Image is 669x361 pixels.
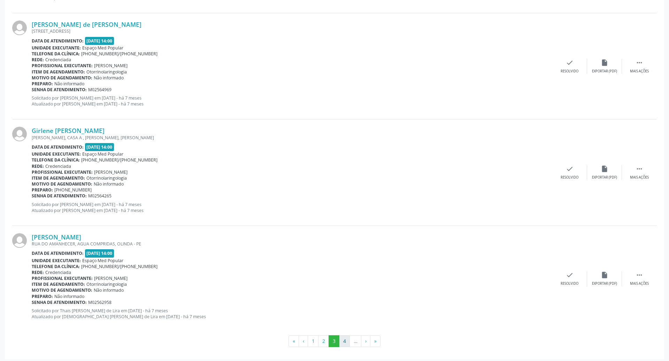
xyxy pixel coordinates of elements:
span: Espaço Med Popular [82,258,123,264]
a: [PERSON_NAME] de [PERSON_NAME] [32,21,141,28]
i: check [566,165,574,173]
div: [STREET_ADDRESS] [32,28,552,34]
b: Profissional executante: [32,275,93,281]
span: [PERSON_NAME] [94,63,128,69]
div: Resolvido [561,175,578,180]
span: Credenciada [45,163,71,169]
span: Otorrinolaringologia [86,175,127,181]
b: Senha de atendimento: [32,87,87,93]
b: Unidade executante: [32,258,81,264]
a: [PERSON_NAME] [32,233,81,241]
span: [PERSON_NAME] [94,169,128,175]
img: img [12,233,27,248]
span: Não informado [54,81,84,87]
span: M02564265 [88,193,111,199]
span: [PHONE_NUMBER] [54,187,92,193]
b: Motivo de agendamento: [32,75,92,81]
span: Credenciada [45,57,71,63]
div: RUA DO AMANHECER, AGUA COMPRIDAS, OLINDA - PE [32,241,552,247]
a: Girlene [PERSON_NAME] [32,127,105,134]
span: Não informado [94,75,124,81]
span: [PHONE_NUMBER]/[PHONE_NUMBER] [81,264,157,269]
i:  [636,165,643,173]
button: Go to page 1 [308,335,318,347]
button: Go to first page [289,335,299,347]
b: Data de atendimento: [32,144,84,150]
span: Otorrinolaringologia [86,69,127,75]
b: Profissional executante: [32,169,93,175]
b: Preparo: [32,187,53,193]
b: Item de agendamento: [32,281,85,287]
span: M02564969 [88,87,111,93]
b: Preparo: [32,293,53,299]
div: Mais ações [630,281,649,286]
b: Telefone da clínica: [32,157,80,163]
div: Resolvido [561,69,578,74]
i: check [566,59,574,66]
b: Telefone da clínica: [32,51,80,57]
p: Solicitado por [PERSON_NAME] em [DATE] - há 7 meses Atualizado por [PERSON_NAME] em [DATE] - há 7... [32,95,552,107]
b: Profissional executante: [32,63,93,69]
span: [DATE] 14:00 [85,143,114,151]
b: Rede: [32,163,44,169]
div: Exportar (PDF) [592,281,617,286]
span: [DATE] 14:00 [85,249,114,257]
b: Data de atendimento: [32,250,84,256]
span: M02562958 [88,299,111,305]
i: insert_drive_file [601,271,608,279]
b: Telefone da clínica: [32,264,80,269]
span: Credenciada [45,269,71,275]
b: Item de agendamento: [32,175,85,181]
p: Solicitado por Thais [PERSON_NAME] de Lira em [DATE] - há 7 meses Atualizado por [DEMOGRAPHIC_DAT... [32,308,552,320]
i:  [636,271,643,279]
span: Espaço Med Popular [82,45,123,51]
button: Go to next page [361,335,370,347]
b: Unidade executante: [32,45,81,51]
span: Espaço Med Popular [82,151,123,157]
ul: Pagination [12,335,657,347]
button: Go to previous page [299,335,308,347]
i: check [566,271,574,279]
div: Resolvido [561,281,578,286]
span: [PERSON_NAME] [94,275,128,281]
b: Motivo de agendamento: [32,287,92,293]
p: Solicitado por [PERSON_NAME] em [DATE] - há 7 meses Atualizado por [PERSON_NAME] em [DATE] - há 7... [32,202,552,213]
button: Go to page 3 [329,335,339,347]
div: [PERSON_NAME], CASA A , [PERSON_NAME], [PERSON_NAME] [32,135,552,141]
span: Não informado [54,293,84,299]
b: Rede: [32,57,44,63]
i: insert_drive_file [601,59,608,66]
div: Mais ações [630,175,649,180]
img: img [12,127,27,141]
span: [PHONE_NUMBER]/[PHONE_NUMBER] [81,157,157,163]
button: Go to last page [370,335,380,347]
div: Exportar (PDF) [592,175,617,180]
b: Preparo: [32,81,53,87]
i:  [636,59,643,66]
i: insert_drive_file [601,165,608,173]
b: Senha de atendimento: [32,193,87,199]
span: Otorrinolaringologia [86,281,127,287]
span: Não informado [94,181,124,187]
b: Unidade executante: [32,151,81,157]
img: img [12,21,27,35]
div: Exportar (PDF) [592,69,617,74]
span: Não informado [94,287,124,293]
span: [DATE] 14:00 [85,37,114,45]
span: [PHONE_NUMBER]/[PHONE_NUMBER] [81,51,157,57]
b: Rede: [32,269,44,275]
b: Data de atendimento: [32,38,84,44]
button: Go to page 2 [318,335,329,347]
b: Motivo de agendamento: [32,181,92,187]
b: Senha de atendimento: [32,299,87,305]
div: Mais ações [630,69,649,74]
b: Item de agendamento: [32,69,85,75]
button: Go to page 4 [339,335,350,347]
